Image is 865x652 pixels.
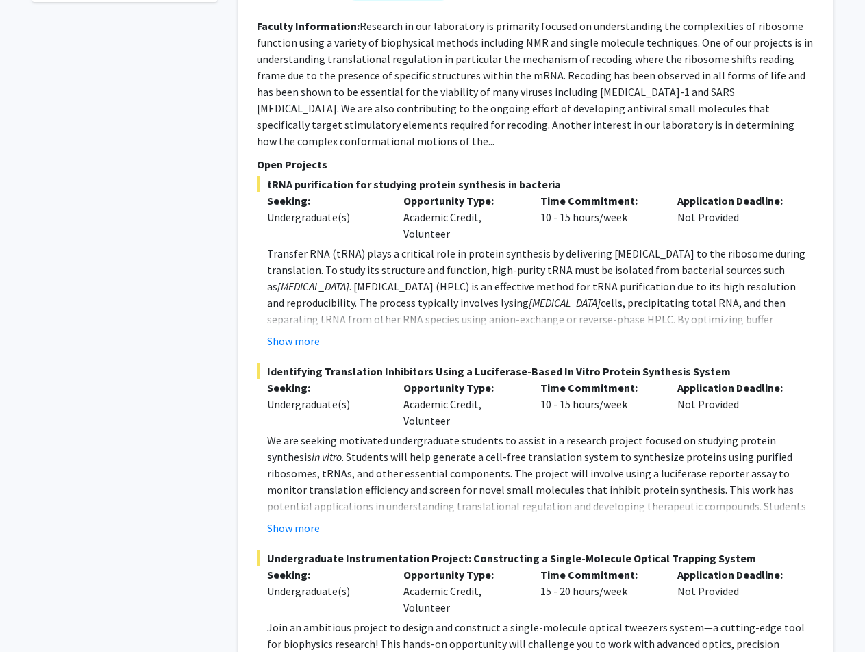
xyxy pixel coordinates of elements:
[257,176,814,192] span: tRNA purification for studying protein synthesis in bacteria
[393,192,530,242] div: Academic Credit, Volunteer
[529,296,601,310] em: [MEDICAL_DATA]
[257,19,813,148] fg-read-more: Research in our laboratory is primarily focused on understanding the complexities of ribosome fun...
[403,192,520,209] p: Opportunity Type:
[267,566,384,583] p: Seeking:
[257,156,814,173] p: Open Projects
[530,192,667,242] div: 10 - 15 hours/week
[530,379,667,429] div: 10 - 15 hours/week
[267,583,384,599] div: Undergraduate(s)
[312,450,342,464] em: in vitro
[267,434,776,464] span: We are seeking motivated undergraduate students to assist in a research project focused on studyi...
[677,566,794,583] p: Application Deadline:
[667,192,804,242] div: Not Provided
[267,450,806,529] span: . Students will help generate a cell-free translation system to synthesize proteins using purifie...
[540,379,657,396] p: Time Commitment:
[667,379,804,429] div: Not Provided
[403,566,520,583] p: Opportunity Type:
[393,379,530,429] div: Academic Credit, Volunteer
[257,363,814,379] span: Identifying Translation Inhibitors Using a Luciferase-Based In Vitro Protein Synthesis System
[540,192,657,209] p: Time Commitment:
[267,279,796,310] span: . [MEDICAL_DATA] (HPLC) is an effective method for tRNA purification due to its high resolution a...
[530,566,667,616] div: 15 - 20 hours/week
[257,550,814,566] span: Undergraduate Instrumentation Project: Constructing a Single-Molecule Optical Trapping System
[667,566,804,616] div: Not Provided
[267,192,384,209] p: Seeking:
[677,379,794,396] p: Application Deadline:
[257,19,360,33] b: Faculty Information:
[267,333,320,349] button: Show more
[393,566,530,616] div: Academic Credit, Volunteer
[267,520,320,536] button: Show more
[403,379,520,396] p: Opportunity Type:
[677,192,794,209] p: Application Deadline:
[277,279,349,293] em: [MEDICAL_DATA]
[540,566,657,583] p: Time Commitment:
[10,590,58,642] iframe: Chat
[267,379,384,396] p: Seeking:
[267,396,384,412] div: Undergraduate(s)
[267,247,805,293] span: Transfer RNA (tRNA) plays a critical role in protein synthesis by delivering [MEDICAL_DATA] to th...
[267,209,384,225] div: Undergraduate(s)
